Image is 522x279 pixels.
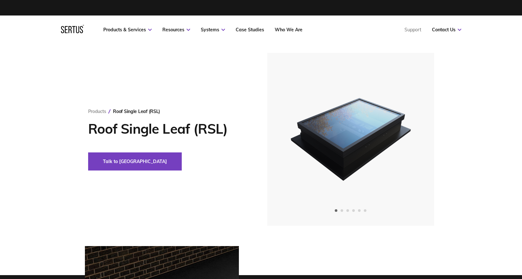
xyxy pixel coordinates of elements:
span: Go to slide 3 [346,209,349,212]
a: Systems [201,27,225,33]
button: Talk to [GEOGRAPHIC_DATA] [88,152,182,170]
h1: Roof Single Leaf (RSL) [88,121,248,137]
span: Go to slide 4 [352,209,355,212]
span: Go to slide 5 [358,209,361,212]
a: Who We Are [275,27,302,33]
a: Products & Services [103,27,152,33]
a: Products [88,108,106,114]
a: Support [404,27,421,33]
span: Go to slide 6 [364,209,366,212]
span: Go to slide 2 [341,209,343,212]
a: Resources [162,27,190,33]
a: Contact Us [432,27,461,33]
a: Case Studies [236,27,264,33]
